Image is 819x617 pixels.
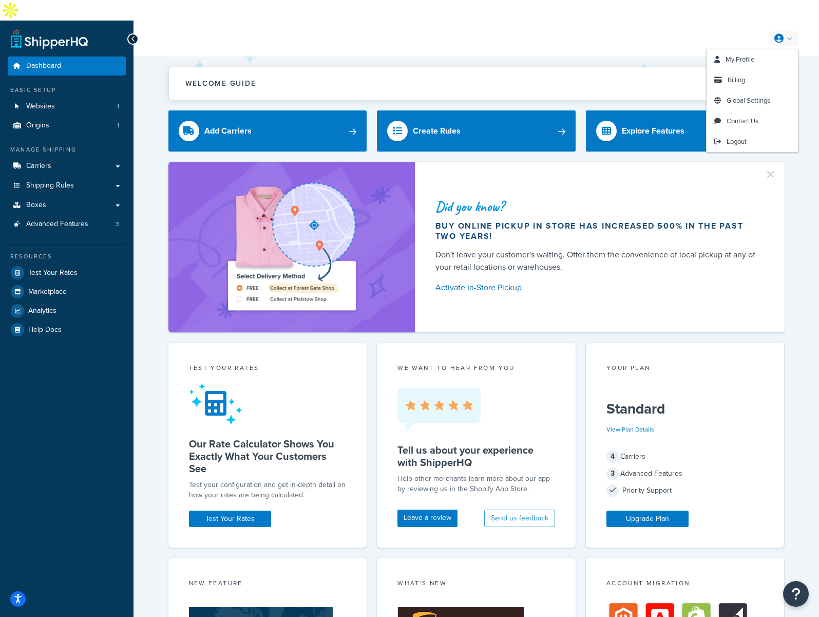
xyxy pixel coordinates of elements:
h5: Our Rate Calculator Shows You Exactly What Your Customers See [189,438,347,475]
span: Advanced Features [26,220,88,229]
a: Create Rules [377,110,576,152]
span: 4 [606,451,619,463]
span: Global Settings [727,96,770,105]
span: 1 [117,102,119,111]
span: Marketplace [28,288,67,296]
div: Create Rules [413,124,461,138]
div: New Feature [189,578,347,590]
p: Help other merchants learn more about our app by reviewing us in the Shopify App Store. [397,474,555,494]
img: website_grey.svg [16,27,25,35]
div: Your Plan [606,363,764,375]
span: 1 [117,121,119,130]
div: Domain: [DOMAIN_NAME] [27,27,113,35]
a: Add Carriers [168,110,367,152]
div: Explore Features [622,124,684,138]
a: Dashboard [8,57,126,76]
span: My Profile [726,54,754,64]
div: Advanced Features [606,466,764,481]
a: View Plan Details [606,425,654,434]
span: Boxes [26,201,46,210]
span: Carriers [26,162,51,171]
a: Carriers [8,157,126,176]
h5: Standard [606,401,764,417]
span: Help Docs [28,326,62,334]
span: Test Your Rates [28,269,78,277]
div: Carriers [606,450,764,464]
span: Dashboard [26,62,61,70]
div: Basic Setup [8,86,126,95]
button: Open Resource Center [783,581,809,607]
span: Websites [26,102,55,111]
span: Origins [26,121,49,130]
a: Marketplace [8,283,126,301]
li: Origins [8,116,126,135]
a: Upgrade Plan [606,511,689,527]
span: Contact Us [727,116,758,126]
button: Welcome Guide [169,67,784,100]
span: 3 [116,220,119,229]
img: ad-shirt-map-b0359fc47e01cab431d101c4b569394f6a03f54285957d908178d52f29eb9668.png [199,177,385,317]
div: Domain Overview [39,61,92,67]
div: What's New [397,578,555,590]
div: Keywords by Traffic [113,61,173,67]
h5: Tell us about your experience with ShipperHQ [397,444,555,469]
span: 3 [606,468,619,480]
img: tab_domain_overview_orange.svg [28,60,36,68]
a: Contact Us [707,111,798,132]
div: Add Carriers [204,124,252,138]
div: Test your rates [189,363,347,375]
a: Test Your Rates [189,511,271,527]
a: Shipping Rules [8,176,126,195]
img: tab_keywords_by_traffic_grey.svg [102,60,110,68]
button: Send us feedback [484,510,555,527]
a: Test Your Rates [8,264,126,282]
li: Advanced Features [8,215,126,234]
a: Explore Features [586,110,785,152]
div: Buy online pickup in store has increased 500% in the past two years! [435,221,760,241]
span: Shipping Rules [26,181,74,190]
div: Don't leave your customer's waiting. Offer them the convenience of local pickup at any of your re... [435,249,760,273]
h2: Welcome Guide [185,80,256,87]
a: Logout [707,132,798,152]
div: Test your configuration and get in-depth detail on how your rates are being calculated. [189,480,347,500]
a: Websites1 [8,97,126,116]
span: Logout [727,137,747,146]
div: v 4.0.25 [29,16,50,25]
a: Advanced Features3 [8,215,126,234]
a: Origins1 [8,116,126,135]
span: Billing [728,75,745,85]
a: Boxes [8,196,126,215]
a: Analytics [8,302,126,320]
span: Analytics [28,307,56,315]
p: we want to hear from you [397,363,555,372]
div: Manage Shipping [8,145,126,154]
img: logo_orange.svg [16,16,25,25]
div: Resources [8,252,126,261]
a: My Profile [707,49,798,70]
a: Global Settings [707,90,798,111]
div: Did you know? [435,199,760,214]
a: Billing [707,70,798,90]
a: Activate In-Store Pickup [435,281,760,295]
a: Help Docs [8,321,126,339]
a: Leave a review [397,510,458,527]
li: Websites [8,97,126,116]
div: Priority Support [606,483,764,498]
div: Account Migration [606,578,764,590]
